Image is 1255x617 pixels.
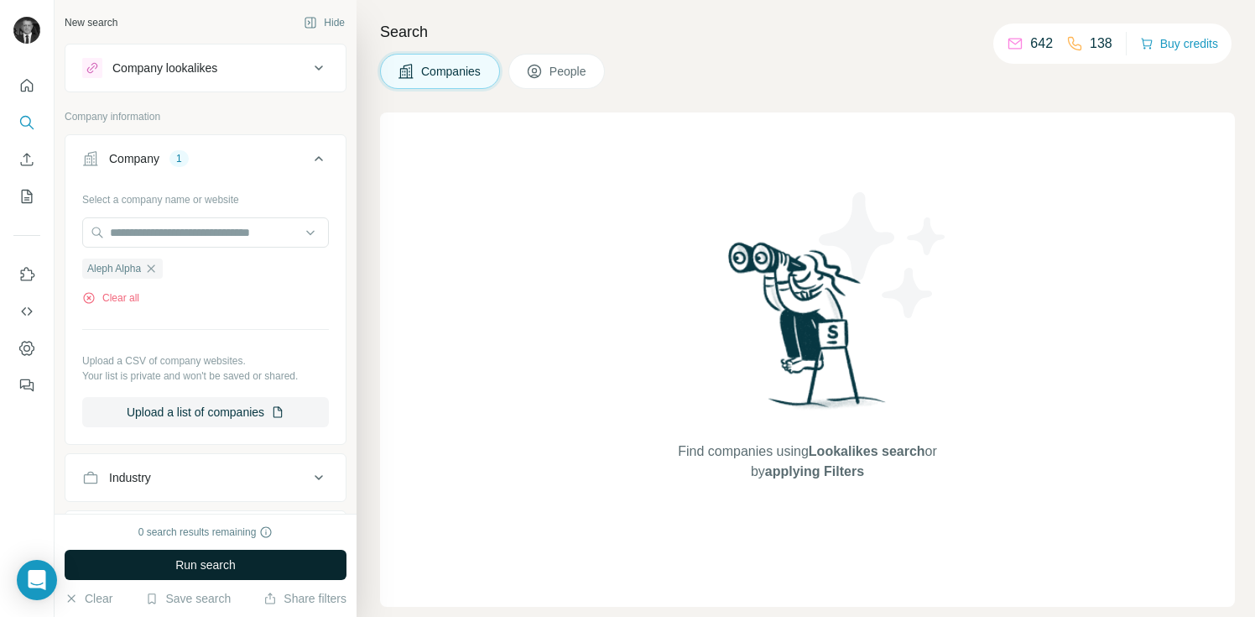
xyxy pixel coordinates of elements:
[17,560,57,600] div: Open Intercom Messenger
[112,60,217,76] div: Company lookalikes
[169,151,189,166] div: 1
[65,48,346,88] button: Company lookalikes
[13,333,40,363] button: Dashboard
[65,458,346,498] button: Industry
[1030,34,1053,54] p: 642
[292,10,357,35] button: Hide
[65,139,346,186] button: Company1
[65,550,346,580] button: Run search
[138,525,273,540] div: 0 search results remaining
[13,181,40,212] button: My lists
[1090,34,1112,54] p: 138
[1140,32,1218,55] button: Buy credits
[87,261,141,276] span: Aleph Alpha
[263,590,346,607] button: Share filters
[13,296,40,327] button: Use Surfe API
[809,444,925,458] span: Lookalikes search
[721,238,895,425] img: Surfe Illustration - Woman searching with binoculars
[65,109,346,124] p: Company information
[13,370,40,400] button: Feedback
[82,353,329,369] p: Upload a CSV of company websites.
[175,557,236,573] span: Run search
[549,63,588,80] span: People
[765,464,864,478] span: applying Filters
[109,469,151,486] div: Industry
[13,71,40,101] button: Quick start
[13,17,40,44] img: Avatar
[145,590,231,607] button: Save search
[808,180,959,331] img: Surfe Illustration - Stars
[65,590,112,607] button: Clear
[65,15,117,30] div: New search
[109,150,159,167] div: Company
[82,397,329,427] button: Upload a list of companies
[13,259,40,290] button: Use Surfe on LinkedIn
[82,186,329,207] div: Select a company name or website
[380,20,1235,44] h4: Search
[421,63,482,80] span: Companies
[82,369,329,384] p: Your list is private and won't be saved or shared.
[13,144,40,175] button: Enrich CSV
[82,290,139,306] button: Clear all
[13,107,40,138] button: Search
[673,442,941,482] span: Find companies using or by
